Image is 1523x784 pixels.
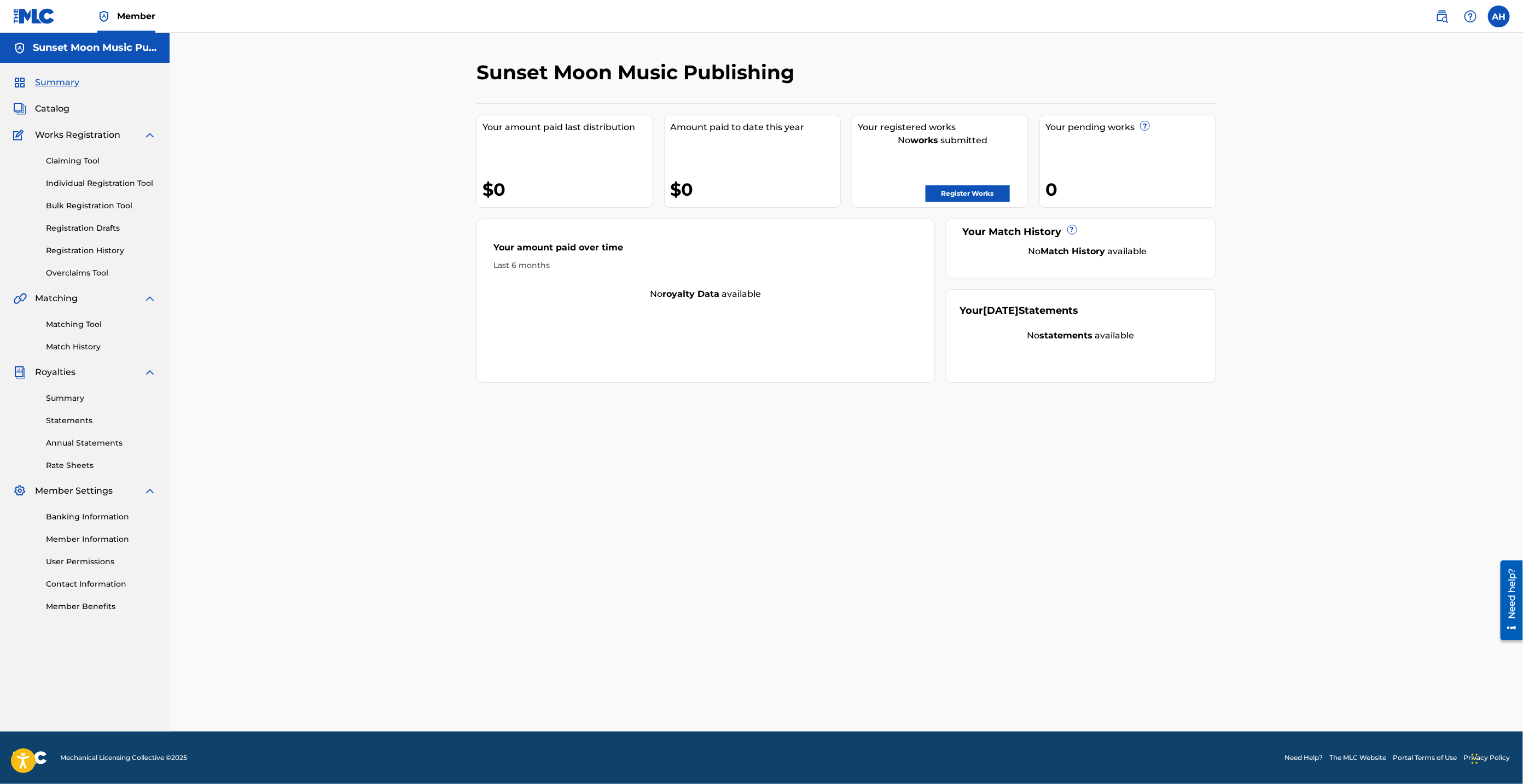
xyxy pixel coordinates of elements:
[1468,732,1523,784] iframe: Chat Widget
[483,177,653,202] div: $0
[46,178,156,189] a: Individual Registration Tool
[477,288,934,301] div: No available
[483,121,653,134] div: Your amount paid last distribution
[143,484,156,498] img: expand
[1435,10,1449,23] img: search
[46,415,156,426] a: Statements
[46,460,156,471] a: Rate Sheets
[13,366,26,379] img: Royalties
[1463,753,1510,763] a: Privacy Policy
[670,121,840,134] div: Amount paid to date this year
[13,8,55,24] img: MLC Logo
[1041,246,1106,256] strong: Match History
[1464,10,1477,23] img: help
[97,10,111,23] img: Top Rightsholder
[143,128,156,142] img: expand
[33,42,156,54] h5: Sunset Moon Music Publishing
[1329,753,1386,763] a: The MLC Website
[46,601,156,612] a: Member Benefits
[1492,557,1523,645] iframe: Resource Center
[35,484,113,498] span: Member Settings
[13,42,26,55] img: Accounts
[1472,742,1478,775] div: Drag
[35,128,120,142] span: Works Registration
[493,260,918,271] div: Last 6 months
[13,128,27,142] img: Works Registration
[46,534,156,545] a: Member Information
[46,319,156,330] a: Matching Tool
[1040,330,1093,341] strong: statements
[670,177,840,202] div: $0
[60,753,187,763] span: Mechanical Licensing Collective © 2025
[493,241,918,260] div: Your amount paid over time
[911,135,939,145] strong: works
[13,102,26,115] img: Catalog
[46,155,156,167] a: Claiming Tool
[13,751,47,764] img: logo
[35,366,75,379] span: Royalties
[1045,177,1216,202] div: 0
[1068,225,1077,234] span: ?
[984,305,1019,317] span: [DATE]
[858,121,1028,134] div: Your registered works
[476,60,800,85] h2: Sunset Moon Music Publishing
[960,303,1079,318] div: Your Statements
[46,578,156,590] a: Contact Information
[1393,753,1457,763] a: Portal Terms of Use
[143,292,156,305] img: expand
[35,76,79,89] span: Summary
[13,102,69,115] a: CatalogCatalog
[1045,121,1216,134] div: Your pending works
[662,289,719,299] strong: royalty data
[46,341,156,353] a: Match History
[1431,5,1453,27] a: Public Search
[13,292,27,305] img: Matching
[46,223,156,234] a: Registration Drafts
[143,366,156,379] img: expand
[46,267,156,279] a: Overclaims Tool
[1141,121,1149,130] span: ?
[13,76,79,89] a: SummarySummary
[46,511,156,523] a: Banking Information
[960,225,1202,239] div: Your Match History
[46,200,156,212] a: Bulk Registration Tool
[13,484,26,498] img: Member Settings
[46,556,156,567] a: User Permissions
[35,292,78,305] span: Matching
[1284,753,1323,763] a: Need Help?
[46,245,156,256] a: Registration History
[1488,5,1510,27] div: User Menu
[1460,5,1481,27] div: Help
[46,437,156,449] a: Annual Statements
[46,393,156,404] a: Summary
[974,245,1202,258] div: No available
[858,134,1028,147] div: No submitted
[926,185,1010,202] a: Register Works
[117,10,155,22] span: Member
[35,102,69,115] span: Catalog
[13,76,26,89] img: Summary
[960,329,1202,342] div: No available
